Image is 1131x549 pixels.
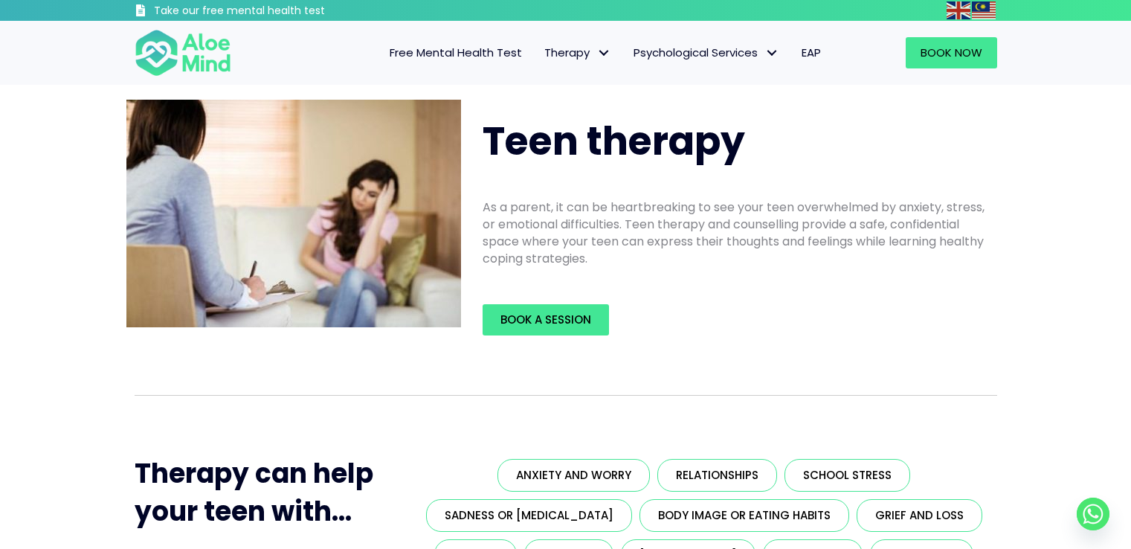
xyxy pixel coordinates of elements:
img: en [947,1,970,19]
a: Body image or eating habits [639,499,849,532]
p: As a parent, it can be heartbreaking to see your teen overwhelmed by anxiety, stress, or emotiona... [483,199,988,268]
nav: Menu [251,37,832,68]
a: Psychological ServicesPsychological Services: submenu [622,37,790,68]
a: EAP [790,37,832,68]
span: Therapy can help your teen with... [135,455,373,530]
span: Therapy [544,45,611,60]
span: Therapy: submenu [593,42,615,64]
span: EAP [802,45,821,60]
a: School stress [784,459,910,492]
a: Sadness or [MEDICAL_DATA] [426,499,632,532]
a: Book Now [906,37,997,68]
a: Malay [972,1,997,19]
a: Free Mental Health Test [378,37,533,68]
a: Grief and loss [857,499,982,532]
img: teen therapy2 [126,100,461,327]
h3: Take our free mental health test [154,4,405,19]
span: Psychological Services: submenu [761,42,783,64]
span: Book Now [921,45,982,60]
img: ms [972,1,996,19]
span: School stress [803,467,892,483]
span: Teen therapy [483,114,745,168]
span: Psychological Services [634,45,779,60]
a: English [947,1,972,19]
a: Take our free mental health test [135,4,405,21]
span: Grief and loss [875,507,964,523]
span: Anxiety and worry [516,467,631,483]
a: Relationships [657,459,777,492]
img: Aloe mind Logo [135,28,231,77]
a: TherapyTherapy: submenu [533,37,622,68]
a: Whatsapp [1077,498,1109,530]
a: Book a Session [483,304,609,335]
span: Sadness or [MEDICAL_DATA] [445,507,613,523]
span: Free Mental Health Test [390,45,522,60]
span: Book a Session [500,312,591,327]
span: Relationships [676,467,758,483]
a: Anxiety and worry [497,459,650,492]
span: Body image or eating habits [658,507,831,523]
